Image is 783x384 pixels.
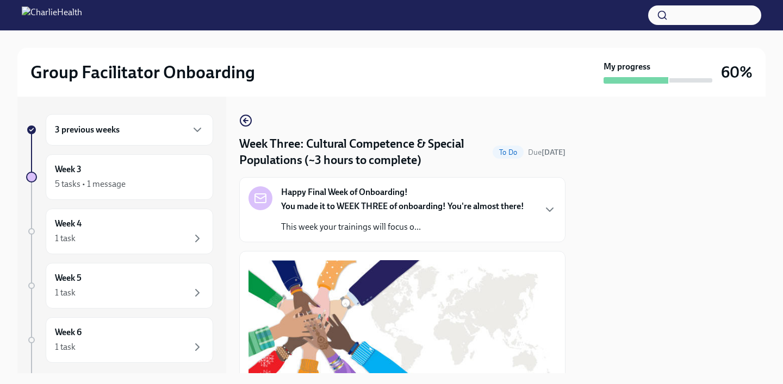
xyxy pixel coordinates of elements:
[542,148,565,157] strong: [DATE]
[721,62,753,82] h3: 60%
[106,372,134,382] strong: [DATE]
[55,272,82,284] h6: Week 5
[26,317,213,363] a: Week 61 task
[26,263,213,309] a: Week 51 task
[55,218,82,230] h6: Week 4
[604,61,650,73] strong: My progress
[55,178,126,190] div: 5 tasks • 1 message
[55,326,82,338] h6: Week 6
[528,147,565,158] span: October 13th, 2025 10:00
[493,148,524,156] span: To Do
[55,163,82,175] h6: Week 3
[281,201,524,211] strong: You made it to WEEK THREE of onboarding! You're almost there!
[30,61,255,83] h2: Group Facilitator Onboarding
[55,124,120,136] h6: 3 previous weeks
[528,148,565,157] span: Due
[26,209,213,254] a: Week 41 task
[26,154,213,200] a: Week 35 tasks • 1 message
[22,7,82,24] img: CharlieHealth
[55,341,76,353] div: 1 task
[239,136,488,168] h4: Week Three: Cultural Competence & Special Populations (~3 hours to complete)
[55,287,76,299] div: 1 task
[46,372,134,382] span: Experience ends
[281,186,408,198] strong: Happy Final Week of Onboarding!
[55,232,76,244] div: 1 task
[46,114,213,146] div: 3 previous weeks
[281,221,524,233] p: This week your trainings will focus o...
